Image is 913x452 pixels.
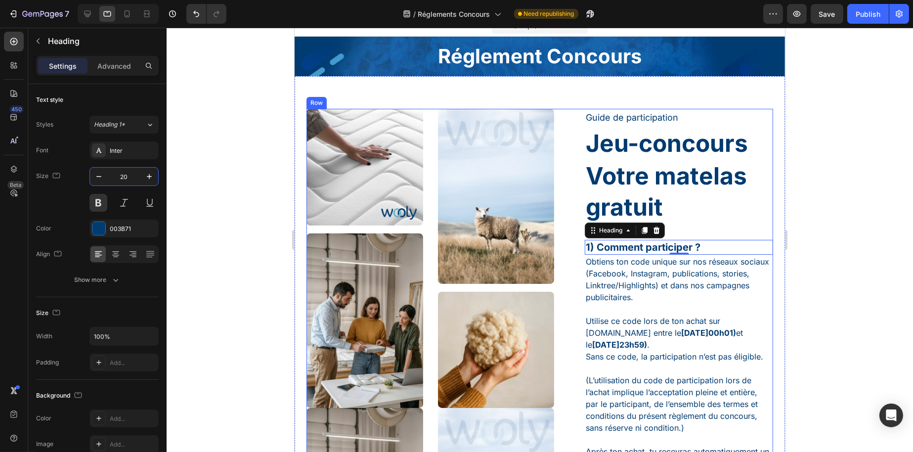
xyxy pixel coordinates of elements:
div: Width [36,332,52,341]
p: Settings [49,61,77,71]
button: 7 [4,4,74,24]
div: Text style [36,95,63,104]
strong: [DATE]00h01) [387,300,441,310]
span: Heading 1* [94,120,125,129]
div: Publish [856,9,880,19]
div: Add... [110,440,156,449]
button: Publish [847,4,889,24]
button: Show more [36,271,159,289]
div: 450 [9,105,24,113]
div: Show more [75,275,121,285]
strong: [DATE]23h59) [298,312,352,322]
span: / [414,9,416,19]
div: Size [36,170,62,183]
div: Color [36,414,51,423]
div: Row [14,71,30,80]
button: Heading 1* [89,116,159,134]
input: Auto [90,327,158,345]
div: Padding [36,358,59,367]
iframe: Design area [295,28,785,452]
div: Font [36,146,48,155]
div: Add... [110,414,156,423]
div: Size [36,307,62,320]
div: Align [36,248,64,261]
div: Inter [110,146,156,155]
div: Styles [36,120,53,129]
div: 003B71 [110,225,156,233]
span: Save [819,10,835,18]
p: (L’utilisation du code de participation lors de l’achat implique l’acceptation pleine et entière,... [291,335,478,406]
div: Color [36,224,51,233]
div: Open Intercom Messenger [879,404,903,427]
span: Réglements Concours [418,9,490,19]
div: Background [36,389,84,403]
p: Utilise ce code lors de ton achat sur [DOMAIN_NAME] entre le et le . Sans ce code, la participati... [291,287,478,335]
div: Undo/Redo [186,4,226,24]
p: 7 [65,8,69,20]
p: Heading [48,35,155,47]
div: Heading [303,198,330,207]
div: Add... [110,359,156,367]
p: Advanced [97,61,131,71]
button: Save [811,4,843,24]
div: Beta [7,181,24,189]
div: Image [36,440,53,449]
p: Obtiens ton code unique sur nos réseaux sociaux (Facebook, Instagram, publications, stories, Link... [291,228,478,275]
span: Need republishing [524,9,574,18]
